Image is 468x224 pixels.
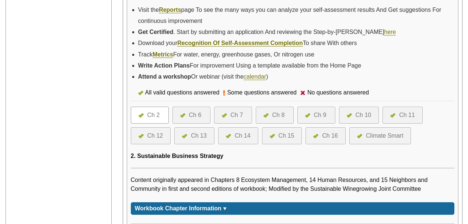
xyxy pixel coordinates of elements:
a: Ch 6 [180,111,203,120]
div: Ch 14 [235,131,251,140]
div: Ch 16 [322,131,338,140]
div: All valid questions answered [143,88,223,97]
img: icon-all-questions-answered.png [270,134,275,138]
a: Ch 8 [263,111,286,120]
strong: Get Certified [138,29,174,35]
div: Ch 11 [399,111,415,120]
div: Ch 15 [279,131,294,140]
div: Ch 2 [147,111,160,120]
a: Ch 11 [390,111,415,120]
a: Ch 14 [226,131,251,140]
img: icon-some-questions-answered.png [223,90,225,96]
img: icon-all-questions-answered.png [263,113,269,118]
a: calendar [244,73,266,80]
img: icon-all-questions-answered.png [313,134,318,138]
li: Visit the page To see the many ways you can analyze your self-assessment results And Get suggesti... [138,4,455,27]
div: No questions answered [305,88,373,97]
a: Recognition Of Self-Assessment Completion [177,40,303,46]
div: Ch 12 [147,131,163,140]
img: icon-all-questions-answered.png [347,113,352,118]
span: 2. Sustainable Business Strategy [131,153,224,159]
a: Ch 13 [182,131,207,140]
img: icon-all-questions-answered.png [390,113,395,118]
span: Content originally appeared in Chapters 8 Ecosystem Management, 14 Human Resources, and 15 Neighb... [131,177,428,192]
img: icon-all-questions-answered.png [226,134,231,138]
li: For improvement Using a template available from the Home Page [138,60,455,71]
a: Metrics [153,51,173,58]
img: icon-all-questions-answered.png [139,113,144,118]
div: Ch 6 [189,111,202,120]
div: Ch 7 [231,111,243,120]
a: Ch 9 [305,111,328,120]
a: Reports [159,7,181,13]
a: Climate Smart [357,131,403,140]
img: icon-all-questions-answered.png [180,113,185,118]
img: sort_arrow_down.gif [223,207,227,210]
img: icon-all-questions-answered.png [222,113,227,118]
div: Climate Smart [366,131,403,140]
img: icon-no-questions-answered.png [300,91,305,95]
img: icon-all-questions-answered.png [182,134,187,138]
div: Some questions answered [225,88,300,97]
div: Ch 8 [272,111,285,120]
div: Ch 10 [356,111,371,120]
div: Click for more or less content [131,202,455,215]
a: Ch 10 [347,111,371,120]
li: . Start by submitting an application And reviewing the Step-by-[PERSON_NAME] [138,27,455,38]
a: Ch 7 [222,111,244,120]
span: Workbook Chapter Information [135,205,221,211]
a: Ch 15 [270,131,294,140]
strong: Attend a workshop [138,73,191,80]
div: Ch 9 [314,111,326,120]
a: here [384,29,396,35]
li: Download your To share With others [138,38,455,49]
img: icon-all-questions-answered.png [139,134,144,138]
li: Track For water, energy, greenhouse gases, Or nitrogen use [138,49,455,60]
a: Ch 16 [313,131,338,140]
div: Ch 13 [191,131,207,140]
strong: Write Action Plans [138,62,190,69]
li: Or webinar (visit the ) [138,71,455,82]
a: Ch 12 [139,131,163,140]
img: icon-all-questions-answered.png [357,134,362,138]
img: icon-all-questions-answered.png [305,113,310,118]
img: icon-all-questions-answered.png [138,91,143,95]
